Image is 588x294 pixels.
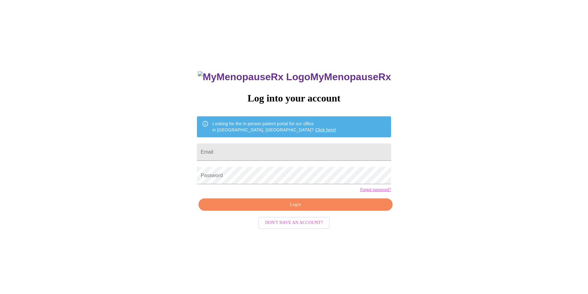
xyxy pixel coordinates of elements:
span: Login [206,201,385,209]
button: Don't have an account? [258,217,330,229]
img: MyMenopauseRx Logo [198,71,310,83]
span: Don't have an account? [265,219,323,227]
div: Looking for the in person patient portal for our office in [GEOGRAPHIC_DATA], [GEOGRAPHIC_DATA]? [212,118,336,135]
button: Login [198,198,392,211]
a: Don't have an account? [257,220,331,225]
h3: Log into your account [197,93,391,104]
h3: MyMenopauseRx [198,71,391,83]
a: Click here! [315,127,336,132]
a: Forgot password? [360,187,391,192]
